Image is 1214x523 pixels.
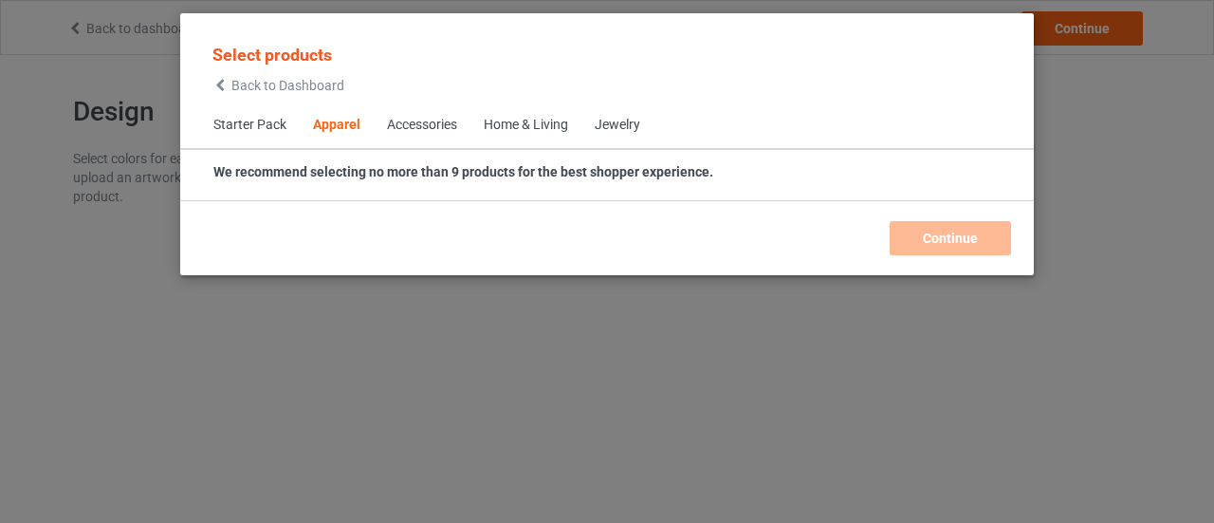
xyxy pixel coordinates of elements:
[212,45,332,65] span: Select products
[387,116,457,135] div: Accessories
[484,116,568,135] div: Home & Living
[200,103,300,148] span: Starter Pack
[213,164,713,179] strong: We recommend selecting no more than 9 products for the best shopper experience.
[595,116,640,135] div: Jewelry
[231,78,344,93] span: Back to Dashboard
[313,116,360,135] div: Apparel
